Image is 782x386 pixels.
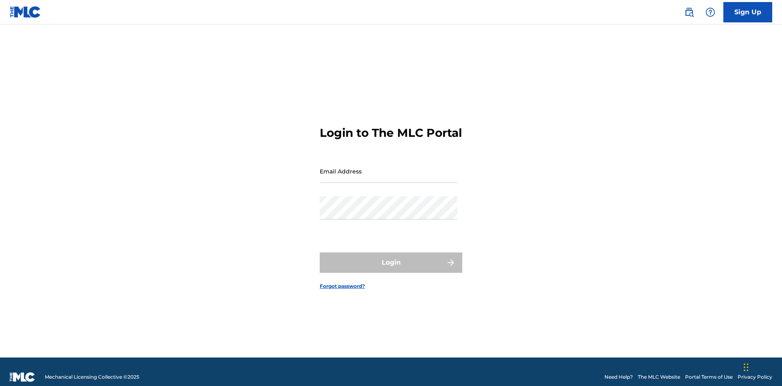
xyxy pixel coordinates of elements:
img: MLC Logo [10,6,41,18]
a: Sign Up [723,2,772,22]
a: Forgot password? [320,283,365,290]
span: Mechanical Licensing Collective © 2025 [45,373,139,381]
img: help [705,7,715,17]
iframe: Chat Widget [741,347,782,386]
a: Need Help? [604,373,633,381]
img: logo [10,372,35,382]
a: Public Search [681,4,697,20]
div: Drag [744,355,749,379]
a: Privacy Policy [738,373,772,381]
div: Help [702,4,718,20]
h3: Login to The MLC Portal [320,126,462,140]
img: search [684,7,694,17]
a: Portal Terms of Use [685,373,733,381]
a: The MLC Website [638,373,680,381]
